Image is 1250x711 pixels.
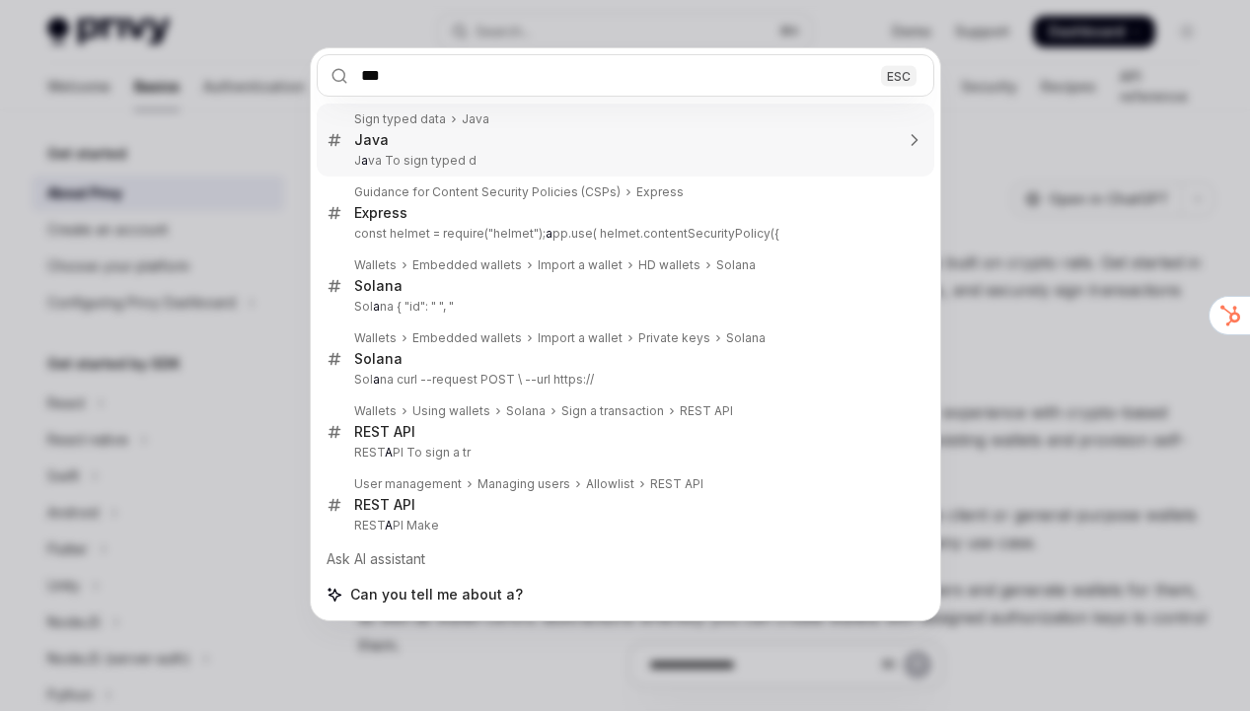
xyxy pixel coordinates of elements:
[354,257,397,273] div: Wallets
[354,445,893,461] p: REST PI To sign a tr
[462,111,489,127] div: Java
[354,299,893,315] p: Sol na { "id": " ", "
[385,445,393,460] b: A
[385,518,393,533] b: A
[726,330,766,346] div: Solana
[538,257,623,273] div: Import a wallet
[412,257,522,273] div: Embedded wallets
[354,496,415,514] div: REST API
[354,372,893,388] p: Sol na curl --request POST \ --url https://
[638,257,700,273] div: HD wallets
[354,518,893,533] p: REST PI Make
[354,226,893,242] p: const helmet = require("helmet"); pp.use( helmet.contentSecurityPolicy({
[650,476,703,492] div: REST API
[354,476,462,492] div: User management
[354,330,397,346] div: Wallets
[354,153,893,169] p: J va To sign typed d
[354,111,446,127] div: Sign typed data
[561,403,664,419] div: Sign a transaction
[412,330,522,346] div: Embedded wallets
[881,65,917,86] div: ESC
[586,476,634,492] div: Allowlist
[354,423,415,441] div: REST API
[354,184,621,200] div: Guidance for Content Security Policies (CSPs)
[373,372,380,387] b: a
[538,330,623,346] div: Import a wallet
[638,330,710,346] div: Private keys
[354,277,403,295] div: Solana
[317,541,934,577] div: Ask AI assistant
[636,184,684,200] div: Express
[478,476,570,492] div: Managing users
[680,403,733,419] div: REST API
[716,257,756,273] div: Solana
[354,350,403,368] div: Solana
[354,131,389,149] div: Java
[354,403,397,419] div: Wallets
[361,153,368,168] b: a
[373,299,380,314] b: a
[350,585,523,604] span: Can you tell me about a?
[546,226,552,241] b: a
[412,403,490,419] div: Using wallets
[354,204,407,222] div: Express
[506,403,546,419] div: Solana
